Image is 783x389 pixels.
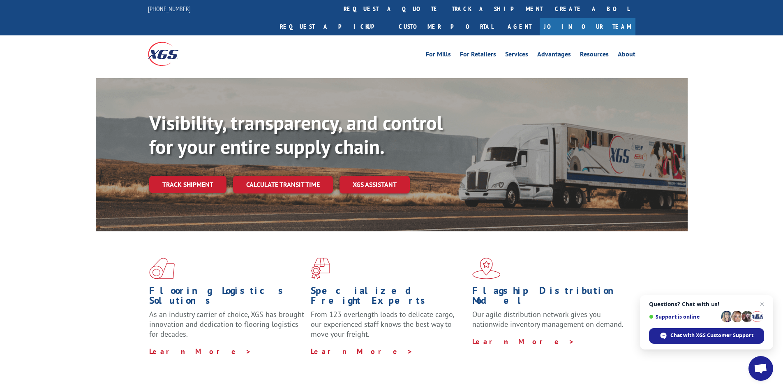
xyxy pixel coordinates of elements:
span: Questions? Chat with us! [649,301,764,307]
p: From 123 overlength loads to delicate cargo, our experienced staff knows the best way to move you... [311,310,466,346]
a: For Retailers [460,51,496,60]
a: Learn More > [472,337,575,346]
h1: Flagship Distribution Model [472,286,628,310]
a: Customer Portal [393,18,499,35]
a: Agent [499,18,540,35]
a: Learn More > [149,347,252,356]
img: xgs-icon-flagship-distribution-model-red [472,258,501,279]
a: About [618,51,635,60]
div: Open chat [748,356,773,381]
b: Visibility, transparency, and control for your entire supply chain. [149,110,443,159]
a: For Mills [426,51,451,60]
span: As an industry carrier of choice, XGS has brought innovation and dedication to flooring logistics... [149,310,304,339]
a: XGS ASSISTANT [340,176,410,193]
div: Chat with XGS Customer Support [649,328,764,344]
span: Chat with XGS Customer Support [670,332,753,339]
a: Track shipment [149,176,226,193]
span: Close chat [757,299,767,309]
a: Learn More > [311,347,413,356]
a: [PHONE_NUMBER] [148,5,191,13]
img: xgs-icon-focused-on-flooring-red [311,258,330,279]
a: Resources [580,51,609,60]
a: Calculate transit time [233,176,333,193]
a: Advantages [537,51,571,60]
img: xgs-icon-total-supply-chain-intelligence-red [149,258,175,279]
a: Services [505,51,528,60]
a: Join Our Team [540,18,635,35]
span: Our agile distribution network gives you nationwide inventory management on demand. [472,310,624,329]
span: Support is online [649,314,718,320]
a: Request a pickup [274,18,393,35]
h1: Flooring Logistics Solutions [149,286,305,310]
h1: Specialized Freight Experts [311,286,466,310]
